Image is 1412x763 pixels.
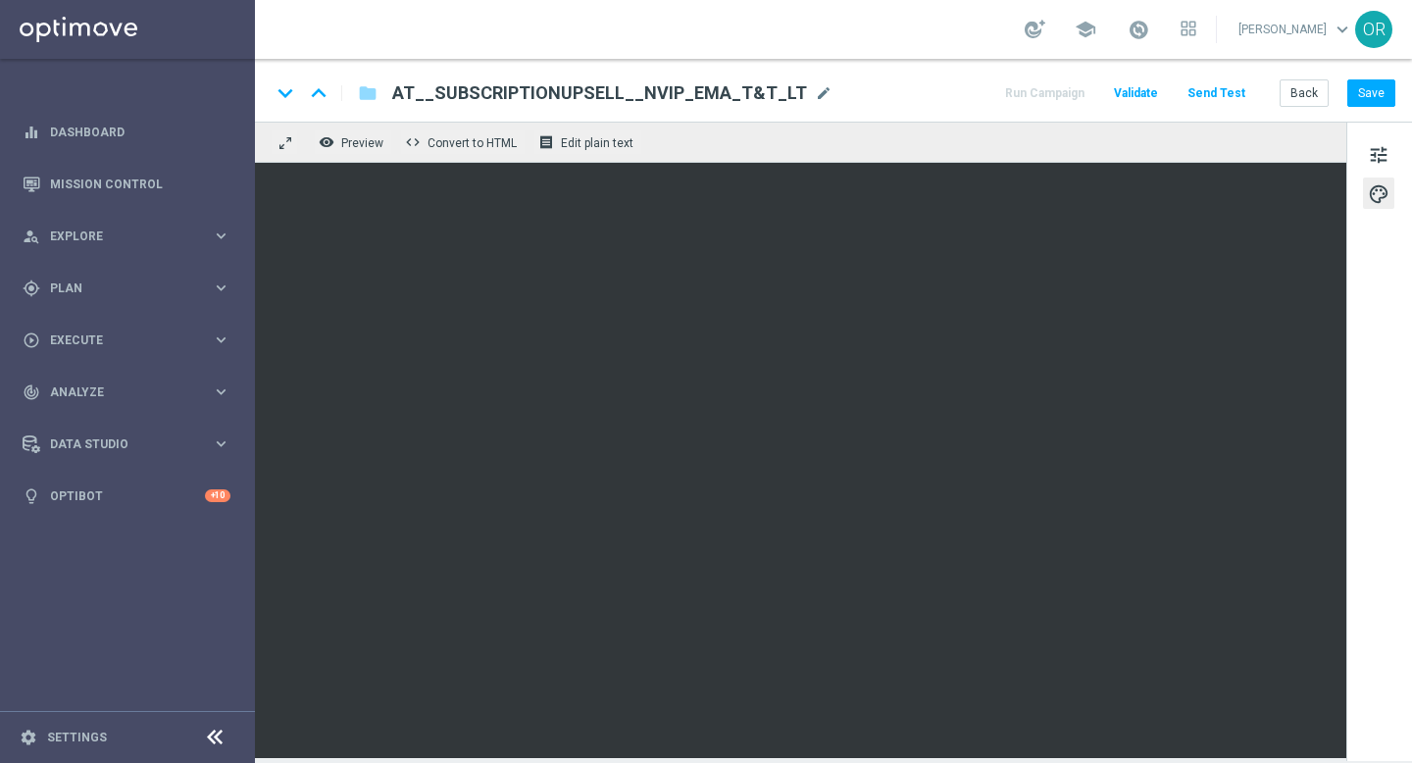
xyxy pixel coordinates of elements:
button: remove_red_eye Preview [314,129,392,155]
i: settings [20,729,37,746]
i: remove_red_eye [319,134,334,150]
button: equalizer Dashboard [22,125,231,140]
button: track_changes Analyze keyboard_arrow_right [22,384,231,400]
span: tune [1368,142,1389,168]
i: keyboard_arrow_right [212,331,230,349]
i: gps_fixed [23,280,40,297]
span: keyboard_arrow_down [1332,19,1353,40]
i: keyboard_arrow_down [271,78,300,108]
button: tune [1363,138,1394,170]
button: code Convert to HTML [400,129,526,155]
i: keyboard_arrow_right [212,382,230,401]
button: Mission Control [22,177,231,192]
span: palette [1368,181,1389,207]
button: Data Studio keyboard_arrow_right [22,436,231,452]
button: folder [356,77,379,109]
span: AT__SUBSCRIPTIONUPSELL__NVIP_EMA_T&T_LT [392,81,807,105]
span: Execute [50,334,212,346]
i: keyboard_arrow_right [212,279,230,297]
div: Data Studio [23,435,212,453]
button: Back [1280,79,1329,107]
button: Save [1347,79,1395,107]
i: lightbulb [23,487,40,505]
button: Send Test [1185,80,1248,107]
span: mode_edit [815,84,832,102]
div: Mission Control [23,158,230,210]
div: Explore [23,228,212,245]
button: gps_fixed Plan keyboard_arrow_right [22,280,231,296]
div: Dashboard [23,106,230,158]
a: Settings [47,732,107,743]
span: Analyze [50,386,212,398]
i: play_circle_outline [23,331,40,349]
div: Optibot [23,470,230,522]
button: palette [1363,178,1394,209]
a: Optibot [50,470,205,522]
i: receipt [538,134,554,150]
a: Mission Control [50,158,230,210]
div: Analyze [23,383,212,401]
i: keyboard_arrow_up [304,78,333,108]
span: Data Studio [50,438,212,450]
span: Explore [50,230,212,242]
div: Execute [23,331,212,349]
a: Dashboard [50,106,230,158]
span: Edit plain text [561,136,633,150]
button: play_circle_outline Execute keyboard_arrow_right [22,332,231,348]
i: keyboard_arrow_right [212,227,230,245]
span: Plan [50,282,212,294]
i: person_search [23,228,40,245]
span: school [1075,19,1096,40]
span: Convert to HTML [428,136,517,150]
div: +10 [205,489,230,502]
span: code [405,134,421,150]
i: equalizer [23,124,40,141]
button: receipt Edit plain text [533,129,642,155]
i: keyboard_arrow_right [212,434,230,453]
button: Validate [1111,80,1161,107]
span: Preview [341,136,383,150]
div: Plan [23,280,212,297]
button: person_search Explore keyboard_arrow_right [22,229,231,244]
button: lightbulb Optibot +10 [22,488,231,504]
i: track_changes [23,383,40,401]
span: Validate [1114,86,1158,100]
i: folder [358,81,378,105]
a: [PERSON_NAME]keyboard_arrow_down [1236,15,1355,44]
div: OR [1355,11,1392,48]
